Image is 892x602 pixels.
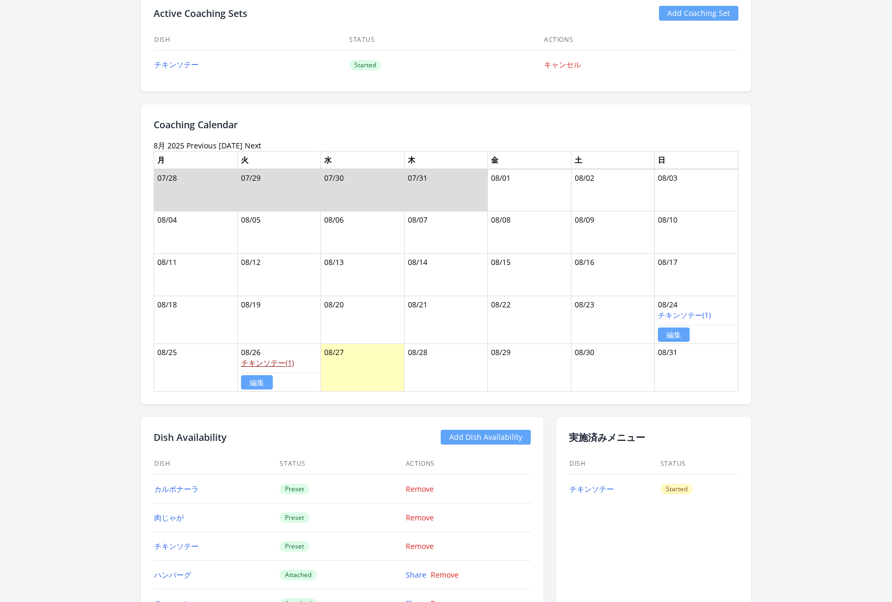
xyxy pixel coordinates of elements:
[406,512,434,523] a: Remove
[405,453,531,475] th: Actions
[321,296,405,344] td: 08/20
[280,484,309,494] span: Preset
[660,453,739,475] th: Status
[571,169,655,211] td: 08/02
[154,254,238,296] td: 08/11
[569,430,738,445] h2: 実施済みメニュー
[154,169,238,211] td: 07/28
[655,296,738,344] td: 08/24
[321,254,405,296] td: 08/13
[237,211,321,254] td: 08/05
[569,453,660,475] th: Dish
[237,344,321,392] td: 08/26
[655,254,738,296] td: 08/17
[154,211,238,254] td: 08/04
[571,211,655,254] td: 08/09
[406,484,434,494] a: Remove
[441,430,531,445] a: Add Dish Availability
[655,151,738,169] th: 日
[321,169,405,211] td: 07/30
[154,512,184,523] a: 肉じゃが
[154,453,279,475] th: Dish
[488,211,572,254] td: 08/08
[154,344,238,392] td: 08/25
[404,254,488,296] td: 08/14
[321,211,405,254] td: 08/06
[154,430,227,445] h2: Dish Availability
[279,453,405,475] th: Status
[488,344,572,392] td: 08/29
[544,59,581,69] a: キャンセル
[655,211,738,254] td: 08/10
[658,310,711,320] a: チキンソテー(1)
[404,296,488,344] td: 08/21
[154,29,349,51] th: Dish
[186,140,217,150] a: Previous
[406,570,426,580] a: Share
[321,151,405,169] th: 水
[245,140,261,150] a: Next
[488,151,572,169] th: 金
[154,6,247,21] h2: Active Coaching Sets
[349,29,543,51] th: Status
[241,358,294,368] a: チキンソテー(1)
[154,484,199,494] a: カルボナーラ
[569,484,614,494] a: チキンソテー
[219,140,243,150] a: [DATE]
[655,169,738,211] td: 08/03
[321,344,405,392] td: 08/27
[241,375,273,389] a: 編集
[488,169,572,211] td: 08/01
[280,541,309,552] span: Preset
[154,140,184,150] time: 8月 2025
[280,570,317,580] span: Attached
[154,59,199,69] a: チキンソテー
[404,169,488,211] td: 07/31
[237,169,321,211] td: 07/29
[349,60,381,70] span: Started
[571,151,655,169] th: 土
[543,29,738,51] th: Actions
[404,211,488,254] td: 08/07
[154,117,738,132] h2: Coaching Calendar
[488,254,572,296] td: 08/15
[406,541,434,551] a: Remove
[237,296,321,344] td: 08/19
[404,344,488,392] td: 08/28
[237,254,321,296] td: 08/12
[658,327,690,342] a: 編集
[154,570,191,580] a: ハンバーグ
[488,296,572,344] td: 08/22
[655,344,738,392] td: 08/31
[659,6,738,21] a: Add Coaching Set
[661,484,693,494] span: Started
[571,254,655,296] td: 08/16
[154,151,238,169] th: 月
[280,512,309,523] span: Preset
[431,570,459,580] a: Remove
[404,151,488,169] th: 木
[154,296,238,344] td: 08/18
[571,296,655,344] td: 08/23
[237,151,321,169] th: 火
[571,344,655,392] td: 08/30
[154,541,199,551] a: チキンソテー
